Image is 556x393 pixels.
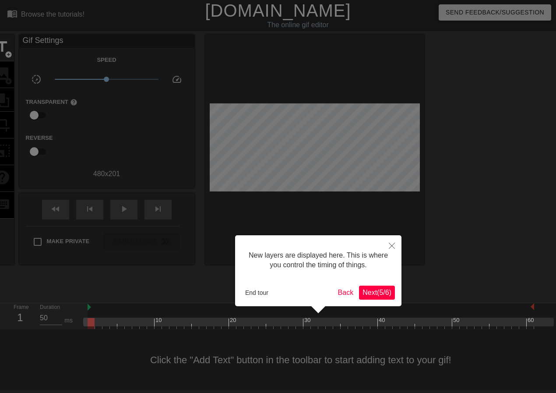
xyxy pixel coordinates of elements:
[359,286,395,300] button: Next
[334,286,357,300] button: Back
[382,235,401,255] button: Close
[242,242,395,279] div: New layers are displayed here. This is where you control the timing of things.
[362,289,391,296] span: Next ( 5 / 6 )
[242,286,272,299] button: End tour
